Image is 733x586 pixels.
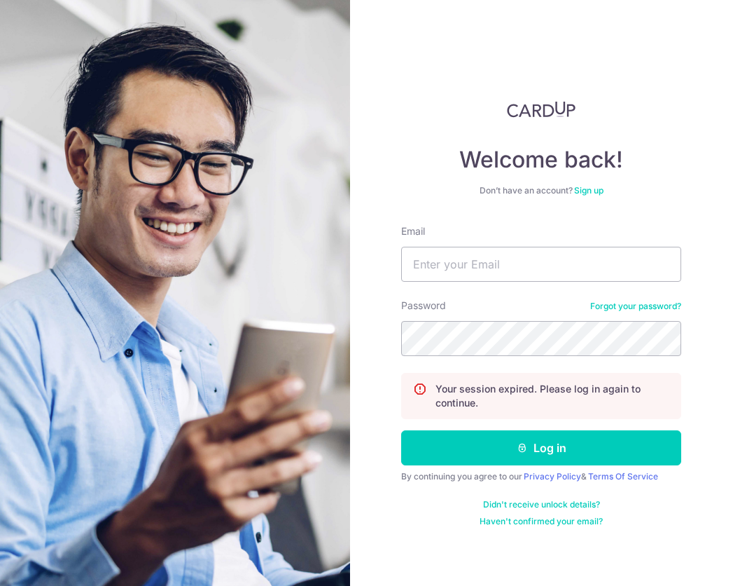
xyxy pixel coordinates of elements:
div: By continuing you agree to our & [401,471,681,482]
label: Email [401,224,425,238]
a: Haven't confirmed your email? [480,516,603,527]
label: Password [401,299,446,313]
button: Log in [401,430,681,465]
a: Didn't receive unlock details? [483,499,600,510]
a: Terms Of Service [588,471,658,482]
a: Privacy Policy [524,471,581,482]
p: Your session expired. Please log in again to continue. [435,382,669,410]
a: Sign up [574,185,603,196]
input: Enter your Email [401,247,681,282]
img: CardUp Logo [507,101,575,118]
h4: Welcome back! [401,146,681,174]
div: Don’t have an account? [401,185,681,196]
a: Forgot your password? [590,301,681,312]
